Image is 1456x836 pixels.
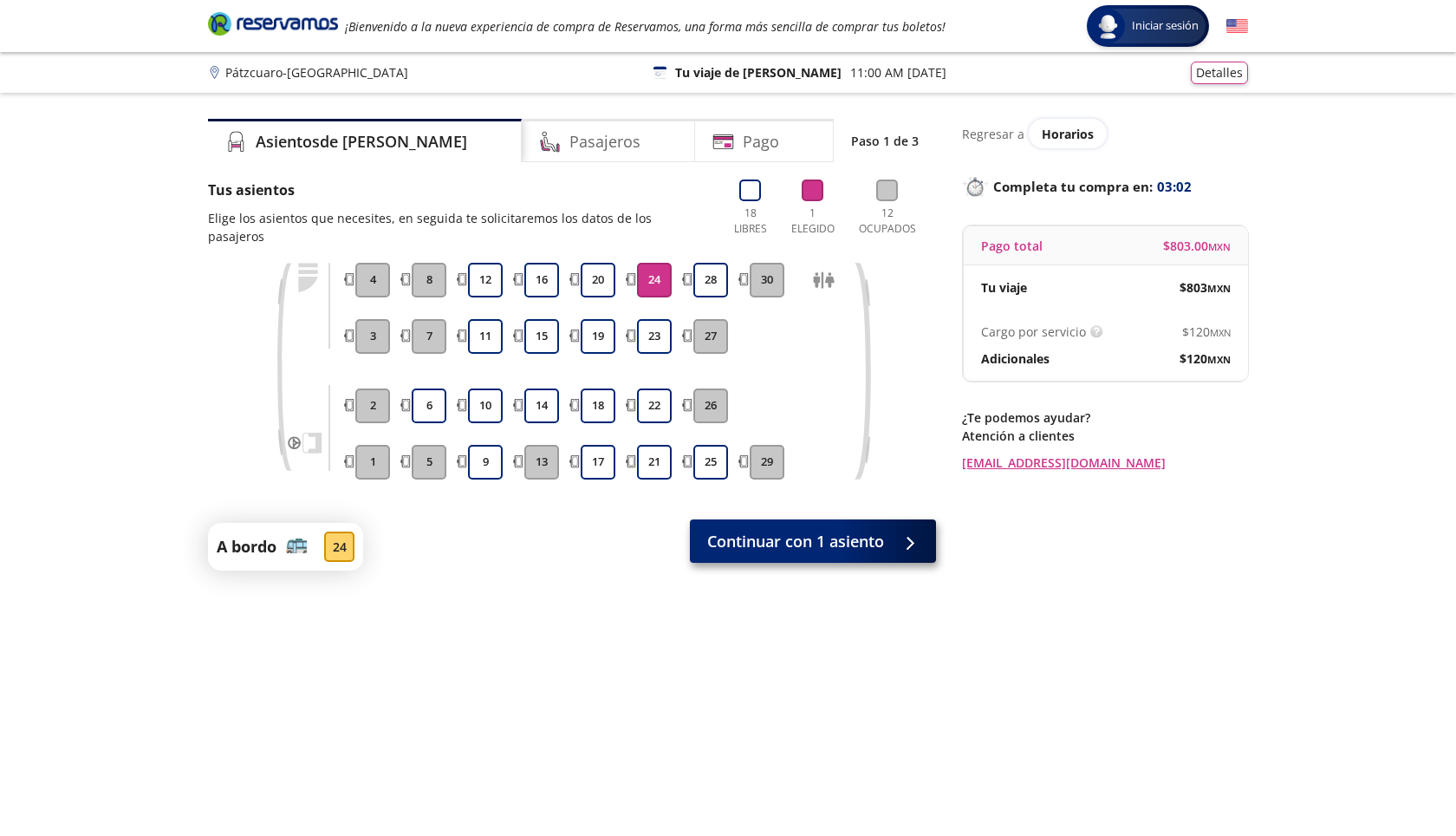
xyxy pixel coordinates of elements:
[355,263,390,297] button: 4
[355,319,390,354] button: 3
[355,389,390,423] button: 2
[524,319,559,354] button: 15
[707,530,884,553] span: Continuar con 1 asiento
[1180,278,1231,297] span: $ 803
[412,445,446,480] button: 5
[581,263,615,297] button: 20
[962,125,1024,143] p: Regresar a
[355,445,390,480] button: 1
[637,445,672,480] button: 21
[637,389,672,423] button: 22
[981,349,1050,368] p: Adicionales
[962,427,1248,445] p: Atención a clientes
[851,206,923,237] p: 12 Ocupados
[1163,237,1231,255] span: $ 803.00
[324,532,354,562] div: 24
[743,130,779,153] h4: Pago
[1207,353,1231,366] small: MXN
[690,519,936,563] button: Continuar con 1 asiento
[1355,735,1439,819] iframe: Messagebird Livechat Widget
[962,174,1248,199] p: Completa tu compra en :
[468,263,503,297] button: 12
[1180,349,1231,368] span: $ 120
[962,454,1248,472] a: [EMAIL_ADDRESS][DOMAIN_NAME]
[581,319,615,354] button: 19
[524,263,559,297] button: 16
[412,389,446,423] button: 6
[726,206,774,237] p: 18 Libres
[1157,177,1192,197] span: 03:02
[851,132,919,150] p: Paso 1 de 3
[208,209,709,245] p: Elige los asientos que necesites, en seguida te solicitaremos los datos de los pasajeros
[581,389,615,423] button: 18
[412,263,446,297] button: 8
[981,323,1086,341] p: Cargo por servicio
[1210,326,1231,339] small: MXN
[1191,62,1248,84] button: Detalles
[637,263,672,297] button: 24
[1208,240,1231,253] small: MXN
[468,319,503,354] button: 11
[345,18,946,35] em: ¡Bienvenido a la nueva experiencia de compra de Reservamos, una forma más sencilla de comprar tus...
[850,63,946,82] p: 11:00 AM [DATE]
[468,445,503,480] button: 9
[208,180,709,200] p: Tus asientos
[256,130,467,153] h4: Asientos de [PERSON_NAME]
[750,445,784,480] button: 29
[981,237,1043,255] p: Pago total
[962,408,1248,427] p: ¿Te podemos ayudar?
[1125,17,1206,35] span: Iniciar sesión
[208,10,338,36] i: Brand Logo
[208,10,338,42] a: Brand Logo
[981,278,1027,297] p: Tu viaje
[675,63,842,82] p: Tu viaje de [PERSON_NAME]
[637,319,672,354] button: 23
[1207,282,1231,295] small: MXN
[569,130,640,153] h4: Pasajeros
[225,63,408,82] p: Pátzcuaro - [GEOGRAPHIC_DATA]
[693,389,728,423] button: 26
[524,445,559,480] button: 13
[693,319,728,354] button: 27
[1182,323,1231,341] span: $ 120
[693,445,728,480] button: 25
[962,119,1248,148] div: Regresar a ver horarios
[1226,16,1248,37] button: English
[1042,126,1094,142] span: Horarios
[581,445,615,480] button: 17
[693,263,728,297] button: 28
[787,206,839,237] p: 1 Elegido
[412,319,446,354] button: 7
[524,389,559,423] button: 14
[468,389,503,423] button: 10
[217,535,276,558] p: A bordo
[750,263,784,297] button: 30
